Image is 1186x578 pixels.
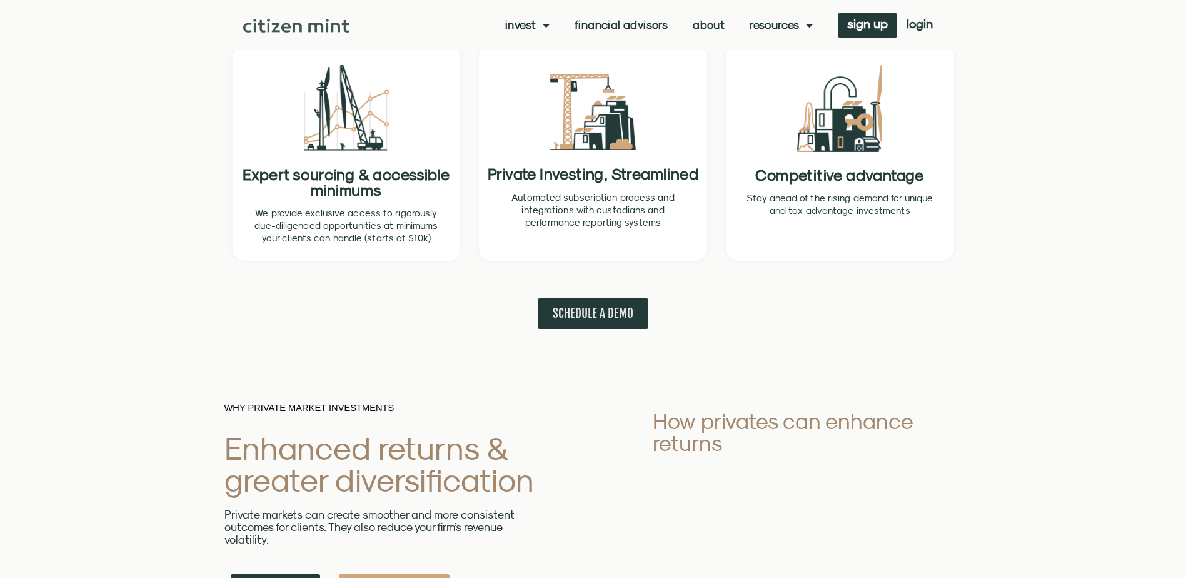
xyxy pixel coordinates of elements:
a: login [897,13,942,38]
span: login [907,19,933,28]
p: Private markets can create smoother and more consistent outcomes for clients. They also reduce yo... [224,509,538,546]
div: Page 3 [253,207,441,245]
div: Page 3 [746,192,934,217]
a: sign up [838,13,897,38]
a: Resources [750,19,813,31]
div: Page 3 [224,509,538,546]
span: sign up [847,19,888,28]
p: We provide exclusive access to rigorously due-diligenced opportunities at minimums your clients c... [253,207,441,245]
h2: Competitive advantage [733,168,947,183]
h2: Private Investing, Streamlined [486,166,700,182]
nav: Menu [505,19,813,31]
h2: How privates can enhance returns [653,410,956,454]
span: Automated subscription process and integrations with custodians and performance reporting systems [511,192,674,228]
a: Financial Advisors [575,19,668,31]
a: About [693,19,725,31]
a: SCHEDULE A DEMO [538,298,648,329]
span: SCHEDULE A DEMO [553,306,633,322]
span: WHY PRIVATE MARKET INVESTMENTS [224,403,394,413]
img: Citizen Mint [243,19,350,33]
h2: Enhanced returns & greater diversification [224,432,538,496]
p: Stay ahead of the rising demand for unique and tax advantage investments [746,192,934,217]
h2: Expert sourcing & accessible minimums [240,166,453,198]
a: Invest [505,19,550,31]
